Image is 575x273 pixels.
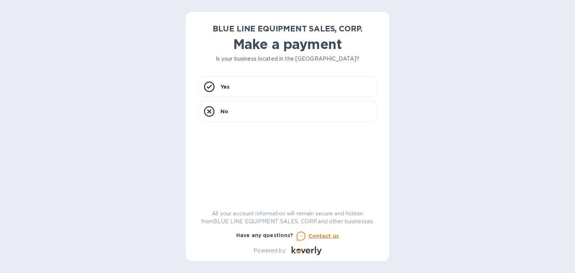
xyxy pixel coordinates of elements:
b: BLUE LINE EQUIPMENT SALES, CORP. [213,24,362,33]
p: All your account information will remain secure and hidden from BLUE LINE EQUIPMENT SALES, CORP. ... [198,210,377,226]
p: Powered by [253,247,285,255]
u: Contact us [308,233,339,239]
p: No [220,108,228,115]
h1: Make a payment [198,36,377,52]
p: Yes [220,83,229,91]
p: Is your business located in the [GEOGRAPHIC_DATA]? [198,55,377,63]
b: Have any questions? [236,232,293,238]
